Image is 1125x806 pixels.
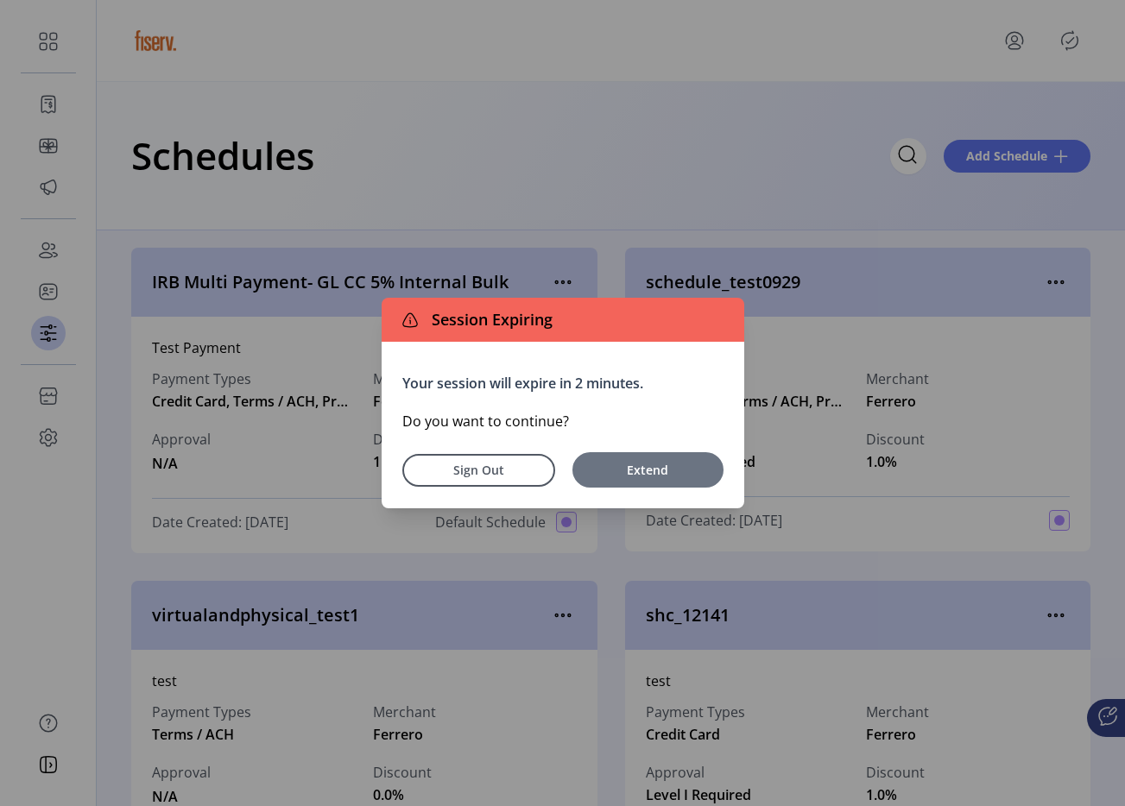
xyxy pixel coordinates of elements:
[402,373,724,394] p: Your session will expire in 2 minutes.
[402,454,555,487] button: Sign Out
[572,452,724,488] button: Extend
[425,461,533,479] span: Sign Out
[425,308,553,331] span: Session Expiring
[581,461,715,479] span: Extend
[402,411,724,431] p: Do you want to continue?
